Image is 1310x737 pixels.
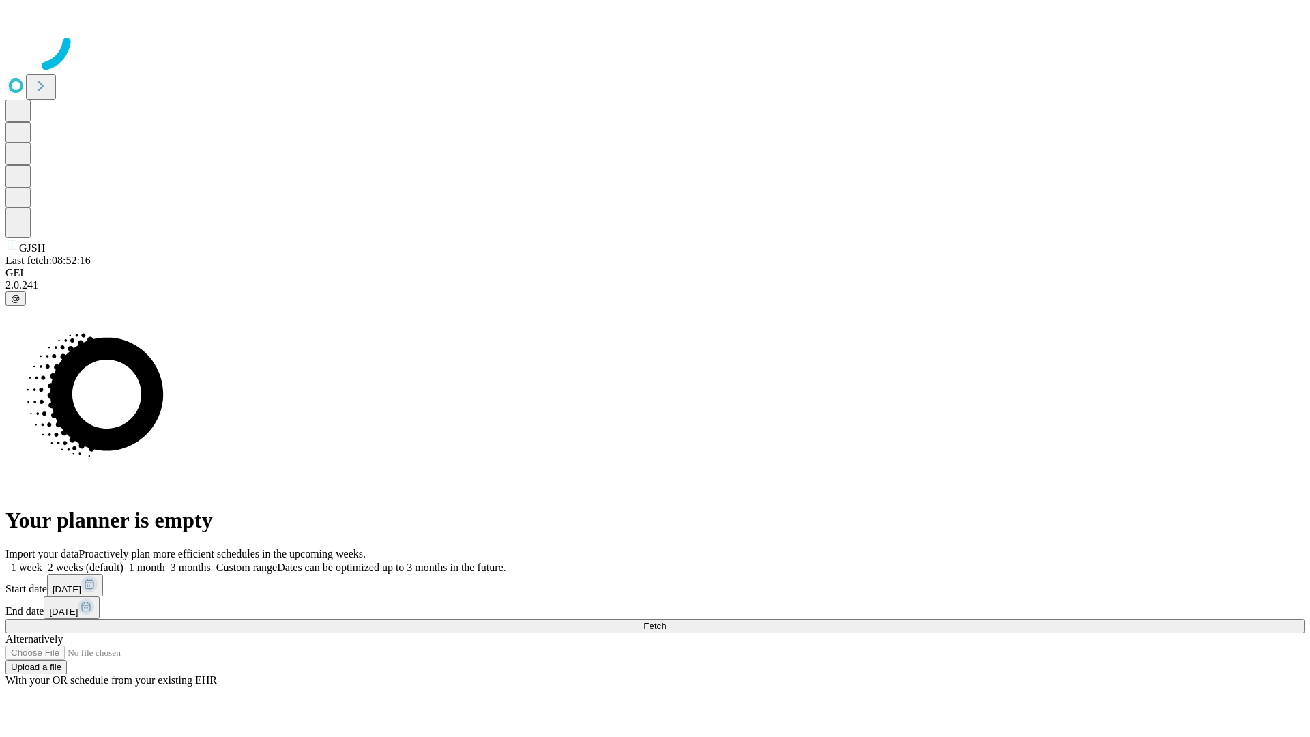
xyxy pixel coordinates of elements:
[11,562,42,573] span: 1 week
[5,596,1305,619] div: End date
[5,548,79,560] span: Import your data
[129,562,165,573] span: 1 month
[277,562,506,573] span: Dates can be optimized up to 3 months in the future.
[5,674,217,686] span: With your OR schedule from your existing EHR
[5,619,1305,633] button: Fetch
[216,562,277,573] span: Custom range
[5,267,1305,279] div: GEI
[171,562,211,573] span: 3 months
[643,621,666,631] span: Fetch
[53,584,81,594] span: [DATE]
[5,291,26,306] button: @
[5,508,1305,533] h1: Your planner is empty
[79,548,366,560] span: Proactively plan more efficient schedules in the upcoming weeks.
[5,633,63,645] span: Alternatively
[5,574,1305,596] div: Start date
[5,255,91,266] span: Last fetch: 08:52:16
[11,293,20,304] span: @
[5,279,1305,291] div: 2.0.241
[19,242,45,254] span: GJSH
[44,596,100,619] button: [DATE]
[47,574,103,596] button: [DATE]
[49,607,78,617] span: [DATE]
[48,562,123,573] span: 2 weeks (default)
[5,660,67,674] button: Upload a file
